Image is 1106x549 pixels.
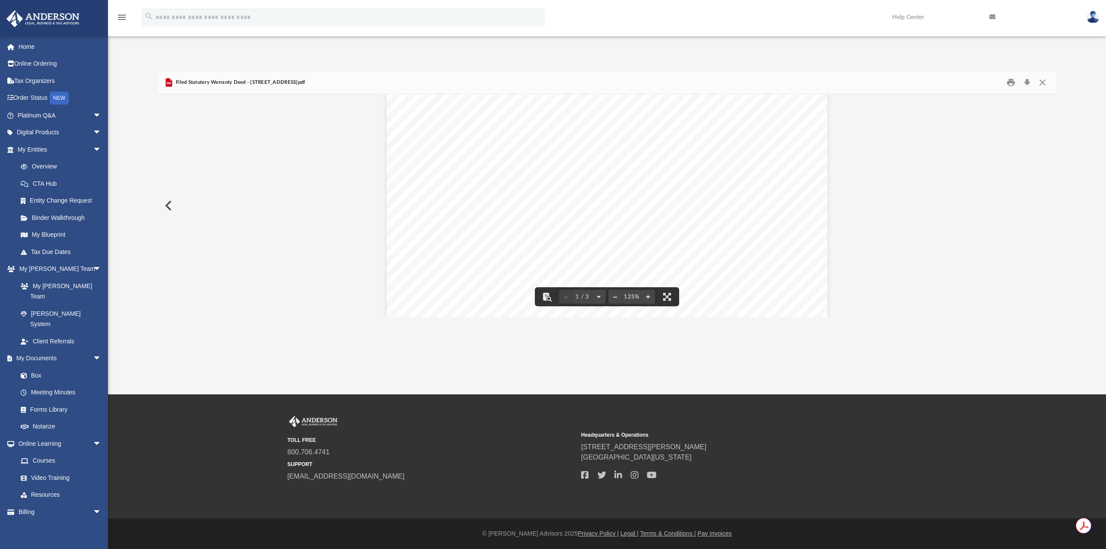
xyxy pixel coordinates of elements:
img: User Pic [1087,11,1100,23]
a: Digital Productsarrow_drop_down [6,124,114,141]
a: [GEOGRAPHIC_DATA][US_STATE] [581,454,692,461]
a: Meeting Minutes [12,384,110,401]
small: SUPPORT [287,460,575,468]
a: CTA Hub [12,175,114,192]
img: Anderson Advisors Platinum Portal [287,416,339,427]
a: Notarize [12,418,110,435]
span: arrow_drop_down [93,350,110,368]
i: menu [117,12,127,22]
button: Print [1002,76,1020,89]
button: Download [1020,76,1035,89]
a: Online Ordering [6,55,114,73]
a: Pay Invoices [697,530,731,537]
a: Privacy Policy | [578,530,619,537]
a: My Documentsarrow_drop_down [6,350,110,367]
a: Order StatusNEW [6,89,114,107]
a: My Entitiesarrow_drop_down [6,141,114,158]
span: arrow_drop_down [93,260,110,278]
div: NEW [50,92,69,105]
button: Enter fullscreen [658,287,677,306]
a: My [PERSON_NAME] Team [12,277,106,305]
a: Terms & Conditions | [640,530,696,537]
button: Next page [592,287,606,306]
span: arrow_drop_down [93,503,110,521]
a: [PERSON_NAME] System [12,305,110,333]
a: [EMAIL_ADDRESS][DOMAIN_NAME] [287,473,404,480]
span: 1 / 3 [573,294,592,300]
div: Document Viewer [158,94,1056,317]
div: Current zoom level [622,294,641,300]
a: Client Referrals [12,333,110,350]
i: search [144,12,154,21]
button: Zoom out [608,287,622,306]
div: Preview [158,71,1056,317]
a: Video Training [12,469,106,486]
a: Legal | [620,530,639,537]
a: menu [117,16,127,22]
button: 1 / 3 [573,287,592,306]
span: arrow_drop_down [93,124,110,142]
button: Toggle findbar [537,287,556,306]
a: Tax Organizers [6,72,114,89]
a: [STREET_ADDRESS][PERSON_NAME] [581,443,706,451]
a: Courses [12,452,110,470]
button: Close [1035,76,1050,89]
a: 800.706.4741 [287,448,330,456]
a: Resources [12,486,110,504]
a: Home [6,38,114,55]
a: Online Learningarrow_drop_down [6,435,110,452]
span: arrow_drop_down [93,435,110,453]
span: arrow_drop_down [93,107,110,124]
div: © [PERSON_NAME] Advisors 2025 [108,529,1106,538]
button: Previous File [158,194,177,218]
span: Filed Statutory Warranty Deed - [STREET_ADDRESS]pdf [174,79,305,86]
a: Tax Due Dates [12,243,114,260]
small: TOLL FREE [287,436,575,444]
button: Zoom in [641,287,655,306]
img: Anderson Advisors Platinum Portal [4,10,82,27]
a: Forms Library [12,401,106,418]
a: Platinum Q&Aarrow_drop_down [6,107,114,124]
a: Entity Change Request [12,192,114,209]
a: Box [12,367,106,384]
a: Overview [12,158,114,175]
small: Headquarters & Operations [581,431,869,439]
span: arrow_drop_down [93,141,110,159]
a: Binder Walkthrough [12,209,114,226]
div: File preview [158,94,1056,317]
a: My Blueprint [12,226,110,244]
a: My [PERSON_NAME] Teamarrow_drop_down [6,260,110,278]
a: Billingarrow_drop_down [6,503,114,520]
